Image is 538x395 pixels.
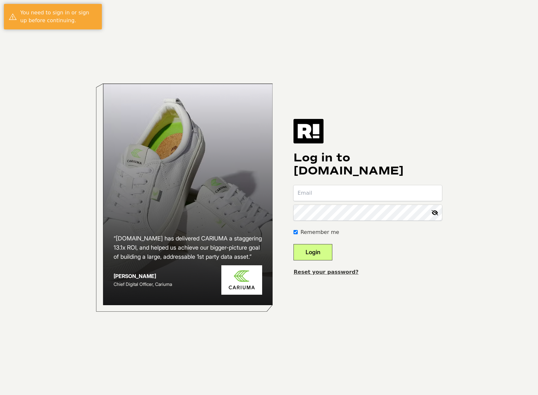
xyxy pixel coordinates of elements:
[114,273,156,279] strong: [PERSON_NAME]
[293,185,442,201] input: Email
[293,151,442,177] h1: Log in to [DOMAIN_NAME]
[20,9,97,25] div: You need to sign in or sign up before continuing.
[300,228,339,236] label: Remember me
[293,119,324,143] img: Retention.com
[221,265,262,295] img: Cariuma
[293,269,358,275] a: Reset your password?
[114,234,262,261] h2: “[DOMAIN_NAME] has delivered CARIUMA a staggering 13.1x ROI, and helped us achieve our bigger-pic...
[114,281,172,287] span: Chief Digital Officer, Cariuma
[293,244,332,260] button: Login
